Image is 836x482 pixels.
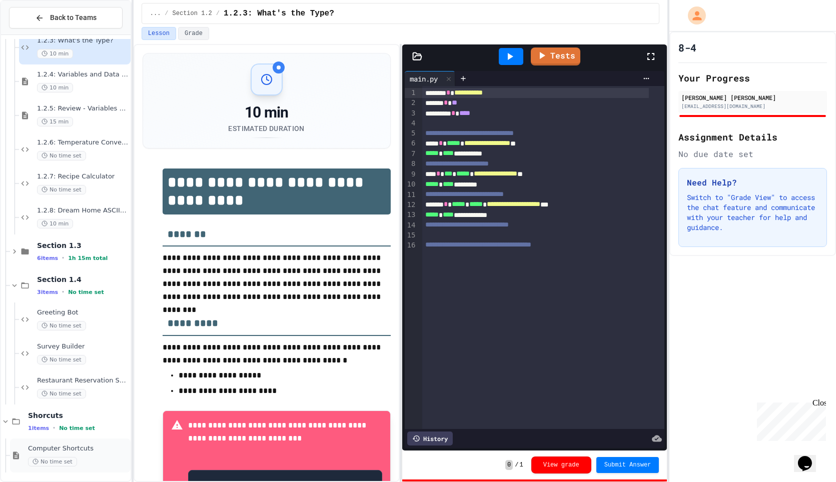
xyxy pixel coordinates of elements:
[681,102,824,110] div: [EMAIL_ADDRESS][DOMAIN_NAME]
[37,117,73,126] span: 15 min
[794,442,826,472] iframe: chat widget
[37,275,129,284] span: Section 1.4
[405,190,417,200] div: 11
[596,457,659,473] button: Submit Answer
[37,389,86,398] span: No time set
[28,444,129,453] span: Computer Shortcuts
[405,169,417,179] div: 9
[531,456,591,473] button: View grade
[405,159,417,169] div: 8
[37,70,129,79] span: 1.2.4: Variables and Data Types
[681,93,824,102] div: [PERSON_NAME] [PERSON_NAME]
[505,460,513,470] span: 0
[62,254,64,262] span: •
[407,431,453,445] div: History
[37,342,129,351] span: Survey Builder
[677,4,708,27] div: My Account
[68,289,104,295] span: No time set
[678,40,696,54] h1: 8-4
[405,118,417,128] div: 4
[405,210,417,220] div: 13
[37,308,129,317] span: Greeting Bot
[28,411,129,420] span: Shorcuts
[37,219,73,228] span: 10 min
[37,185,86,194] span: No time set
[142,27,176,40] button: Lesson
[229,123,305,133] div: Estimated Duration
[37,138,129,147] span: 1.2.6: Temperature Converter
[59,425,95,431] span: No time set
[68,255,108,261] span: 1h 15m total
[604,461,651,469] span: Submit Answer
[37,83,73,92] span: 10 min
[224,7,334,19] span: 1.2.3: What's the Type?
[405,149,417,159] div: 7
[405,220,417,230] div: 14
[520,461,523,469] span: 1
[150,9,161,17] span: ...
[216,9,220,17] span: /
[405,179,417,189] div: 10
[28,457,77,466] span: No time set
[37,172,129,181] span: 1.2.7: Recipe Calculator
[62,288,64,296] span: •
[37,151,86,160] span: No time set
[37,376,129,385] span: Restaurant Reservation System
[229,103,305,121] div: 10 min
[50,12,97,23] span: Back to Teams
[405,138,417,148] div: 6
[173,9,212,17] span: Section 1.2
[178,27,209,40] button: Grade
[405,71,455,86] div: main.py
[37,289,58,295] span: 3 items
[37,241,129,250] span: Section 1.3
[678,130,827,144] h2: Assignment Details
[37,49,73,58] span: 10 min
[678,71,827,85] h2: Your Progress
[405,240,417,250] div: 16
[405,98,417,108] div: 2
[37,255,58,261] span: 6 items
[28,425,49,431] span: 1 items
[4,4,69,63] div: Chat with us now!Close
[405,230,417,240] div: 15
[9,7,123,28] button: Back to Teams
[753,398,826,441] iframe: chat widget
[687,192,818,232] p: Switch to "Grade View" to access the chat feature and communicate with your teacher for help and ...
[678,148,827,160] div: No due date set
[405,200,417,210] div: 12
[37,206,129,215] span: 1.2.8: Dream Home ASCII Art
[405,108,417,118] div: 3
[37,355,86,364] span: No time set
[687,176,818,188] h3: Need Help?
[531,47,580,65] a: Tests
[515,461,518,469] span: /
[37,36,129,45] span: 1.2.3: What's the Type?
[53,424,55,432] span: •
[405,88,417,98] div: 1
[37,104,129,113] span: 1.2.5: Review - Variables and Data Types
[37,321,86,330] span: No time set
[405,73,443,84] div: main.py
[165,9,168,17] span: /
[405,128,417,138] div: 5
